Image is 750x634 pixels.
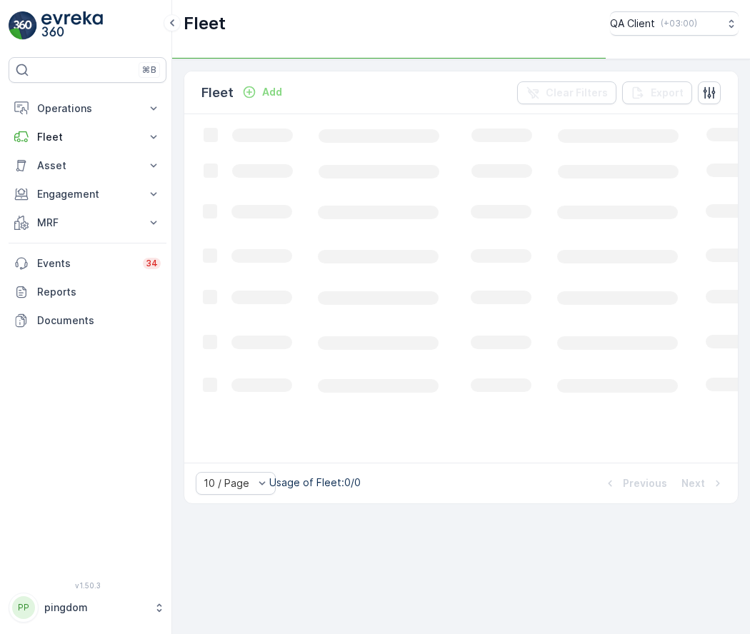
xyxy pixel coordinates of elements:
[37,216,138,230] p: MRF
[9,11,37,40] img: logo
[610,11,739,36] button: QA Client(+03:00)
[236,84,288,101] button: Add
[37,101,138,116] p: Operations
[9,249,166,278] a: Events34
[9,94,166,123] button: Operations
[9,151,166,180] button: Asset
[44,600,146,615] p: pingdom
[610,16,655,31] p: QA Client
[623,476,667,490] p: Previous
[517,81,616,104] button: Clear Filters
[9,306,166,335] a: Documents
[201,83,234,103] p: Fleet
[681,476,705,490] p: Next
[622,81,692,104] button: Export
[37,187,138,201] p: Engagement
[9,581,166,590] span: v 1.50.3
[37,285,161,299] p: Reports
[9,278,166,306] a: Reports
[37,256,134,271] p: Events
[9,180,166,208] button: Engagement
[269,475,361,490] p: Usage of Fleet : 0/0
[9,208,166,237] button: MRF
[262,85,282,99] p: Add
[37,130,138,144] p: Fleet
[9,593,166,623] button: PPpingdom
[37,313,161,328] p: Documents
[651,86,684,100] p: Export
[142,64,156,76] p: ⌘B
[9,123,166,151] button: Fleet
[601,475,669,492] button: Previous
[680,475,726,492] button: Next
[41,11,103,40] img: logo_light-DOdMpM7g.png
[146,258,158,269] p: 34
[12,596,35,619] div: PP
[546,86,608,100] p: Clear Filters
[661,18,697,29] p: ( +03:00 )
[184,12,226,35] p: Fleet
[37,158,138,173] p: Asset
